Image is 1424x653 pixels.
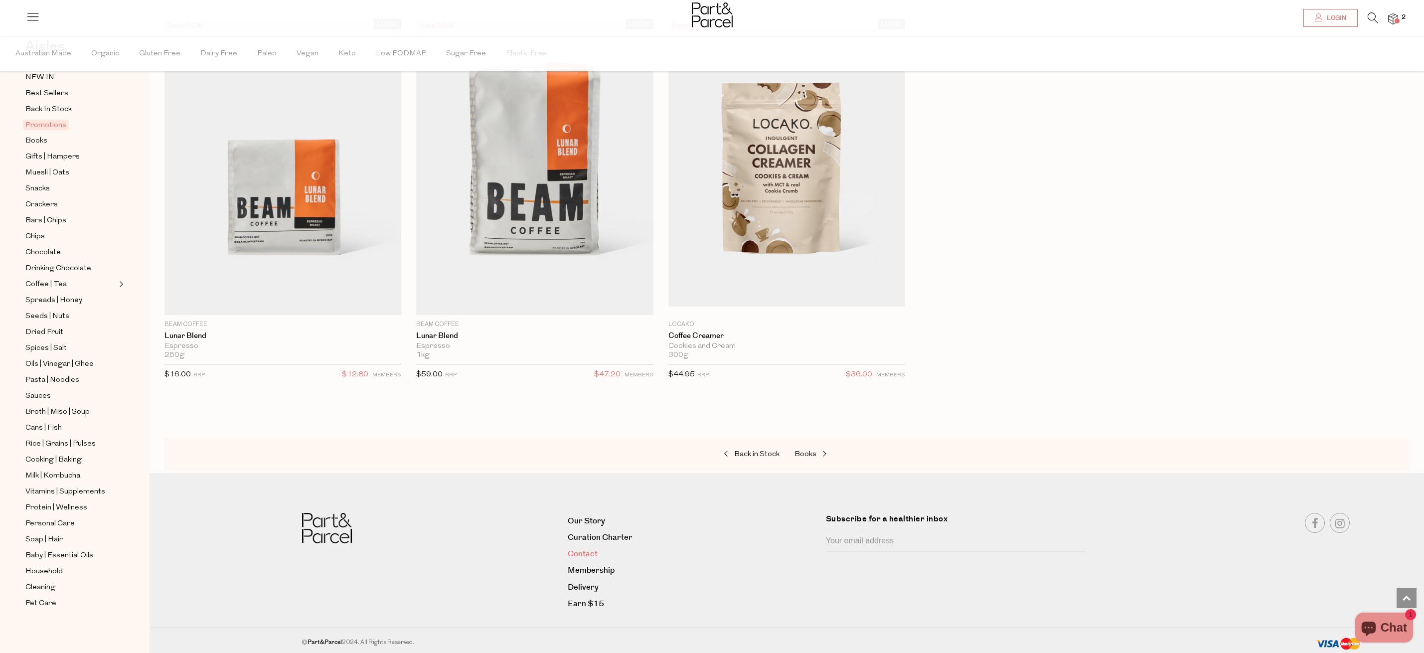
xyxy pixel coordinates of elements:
[25,534,63,546] span: Soap | Hair
[25,199,58,211] span: Crackers
[372,372,401,378] small: MEMBERS
[25,278,116,291] a: Coffee | Tea
[25,358,116,370] a: Oils | Vinegar | Ghee
[416,19,653,315] img: Lunar Blend
[25,326,63,338] span: Dried Fruit
[734,451,780,458] span: Back in Stock
[697,372,709,378] small: RRP
[668,342,905,351] div: Cookies and Cream
[117,278,124,290] button: Expand/Collapse Coffee | Tea
[25,215,66,227] span: Bars | Chips
[25,182,116,195] a: Snacks
[25,454,116,466] a: Cooking | Baking
[25,294,116,307] a: Spreads | Honey
[25,72,54,84] span: NEW IN
[846,368,872,381] span: $36.00
[446,36,486,71] span: Sugar Free
[25,135,47,147] span: Books
[1388,13,1398,24] a: 2
[826,513,1092,532] label: Subscribe for a healthier inbox
[25,214,116,227] a: Bars | Chips
[680,448,780,461] a: Back in Stock
[25,581,116,594] a: Cleaning
[25,263,91,275] span: Drinking Chocolate
[794,451,816,458] span: Books
[25,598,56,610] span: Pet Care
[25,151,116,163] a: Gifts | Hampers
[25,422,116,434] a: Cans | Fish
[25,342,67,354] span: Spices | Salt
[15,36,71,71] span: Australian Made
[25,533,116,546] a: Soap | Hair
[342,368,368,381] span: $12.80
[25,358,94,370] span: Oils | Vinegar | Ghee
[338,36,356,71] span: Keto
[25,295,82,307] span: Spreads | Honey
[23,120,69,130] span: Promotions
[416,331,653,340] a: Lunar Blend
[25,518,75,530] span: Personal Care
[25,71,116,84] a: NEW IN
[302,638,1117,648] div: © 2024. All Rights Reserved.
[25,87,116,100] a: Best Sellers
[297,36,318,71] span: Vegan
[876,372,905,378] small: MEMBERS
[25,103,116,116] a: Back In Stock
[445,372,457,378] small: RRP
[668,331,905,340] a: Coffee Creamer
[25,422,62,434] span: Cans | Fish
[25,119,116,131] a: Promotions
[625,372,653,378] small: MEMBERS
[25,342,116,354] a: Spices | Salt
[25,502,87,514] span: Protein | Wellness
[568,531,818,544] a: Curation Charter
[25,438,116,450] a: Rice | Grains | Pulses
[25,470,80,482] span: Milk | Kombucha
[416,371,443,378] span: $59.00
[25,167,69,179] span: Muesli | Oats
[416,351,430,360] span: 1kg
[1316,638,1361,651] img: payment-methods.png
[25,104,72,116] span: Back In Stock
[25,183,50,195] span: Snacks
[25,246,116,259] a: Chocolate
[139,36,180,71] span: Gluten Free
[25,198,116,211] a: Crackers
[25,582,55,594] span: Cleaning
[25,501,116,514] a: Protein | Wellness
[794,448,894,461] a: Books
[164,342,401,351] div: Espresso
[91,36,119,71] span: Organic
[568,514,818,528] a: Our Story
[25,438,96,450] span: Rice | Grains | Pulses
[25,311,69,323] span: Seeds | Nuts
[200,36,237,71] span: Dairy Free
[826,532,1086,551] input: Your email address
[416,342,653,351] div: Espresso
[594,368,621,381] span: $47.20
[25,390,116,402] a: Sauces
[25,230,116,243] a: Chips
[302,513,352,543] img: Part&Parcel
[193,372,205,378] small: RRP
[25,597,116,610] a: Pet Care
[568,564,818,577] a: Membership
[25,135,116,147] a: Books
[25,247,61,259] span: Chocolate
[668,351,688,360] span: 300g
[25,151,80,163] span: Gifts | Hampers
[25,374,79,386] span: Pasta | Noodles
[25,406,116,418] a: Broth | Miso | Soup
[1324,14,1346,22] span: Login
[25,374,116,386] a: Pasta | Noodles
[25,279,67,291] span: Coffee | Tea
[568,581,818,594] a: Delivery
[164,371,191,378] span: $16.00
[568,547,818,561] a: Contact
[164,351,184,360] span: 250g
[1352,613,1416,645] inbox-online-store-chat: Shopify online store chat
[668,27,905,307] img: Coffee Creamer
[692,2,733,27] img: Part&Parcel
[25,231,45,243] span: Chips
[25,565,116,578] a: Household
